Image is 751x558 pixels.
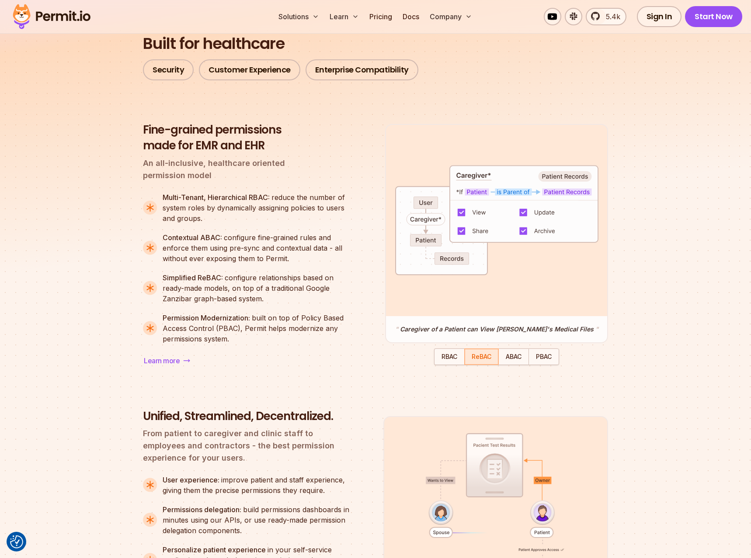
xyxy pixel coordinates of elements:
[399,8,423,25] a: Docs
[163,313,353,344] div: built on top of Policy Based Access Control (PBAC), Permit helps modernize any permissions system.
[143,157,353,182] p: An all-inclusive, healthcare oriented permission model
[163,313,252,322] strong: Permission Modernization:
[163,193,271,202] strong: Multi-Tenant, Hierarchical RBAC:
[595,325,598,333] span: "
[586,8,626,25] a: 5.4k
[637,6,682,27] a: Sign In
[426,8,476,25] button: Company
[366,8,396,25] a: Pricing
[163,192,353,224] div: reduce the number of system roles by dynamically assigning policies to users and groups.
[143,59,194,80] a: Security
[326,8,362,25] button: Learn
[163,475,353,496] div: improve patient and staff experience, giving them the precise permissions they require.
[163,273,225,282] strong: Simplified ReBAC:
[10,535,23,548] img: Revisit consent button
[275,8,323,25] button: Solutions
[395,325,598,334] p: Caregiver of a Patient can View [PERSON_NAME]'s Medical Files
[199,59,300,80] a: Customer Experience
[143,122,353,154] h3: Fine-grained permissions made for EMR and EHR
[163,233,224,242] strong: Contextual ABAC:
[442,353,457,360] span: RBAC
[144,355,180,366] span: Learn more
[163,272,353,304] div: configure relationships based on ready-made models, on top of a traditional Google Zanzibar graph...
[163,475,221,484] strong: User experience:
[143,355,191,367] a: Learn more
[601,11,620,22] span: 5.4k
[10,535,23,548] button: Consent Preferences
[163,545,268,554] strong: Personalize patient experience
[395,165,598,276] img: ReBAC
[163,505,243,514] strong: Permissions delegation:
[685,6,742,27] a: Start Now
[143,33,608,55] h2: Built for healthcare
[472,353,491,360] span: ReBAC
[163,504,353,536] div: build permissions dashboards in minutes using our APIs, or use ready-made permission delegation c...
[395,325,398,333] span: "
[506,353,522,360] span: ABAC
[9,2,94,31] img: Permit logo
[143,427,353,464] p: From patient to caregiver and clinic staff to employees and contractors - the best permission exp...
[163,232,353,264] div: configure fine-grained rules and enforce them using pre-sync and contextual data - all without ev...
[536,353,552,360] span: PBAC
[306,59,418,80] a: Enterprise Compatibility
[143,409,353,424] h3: Unified, Streamlined, Decentralized.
